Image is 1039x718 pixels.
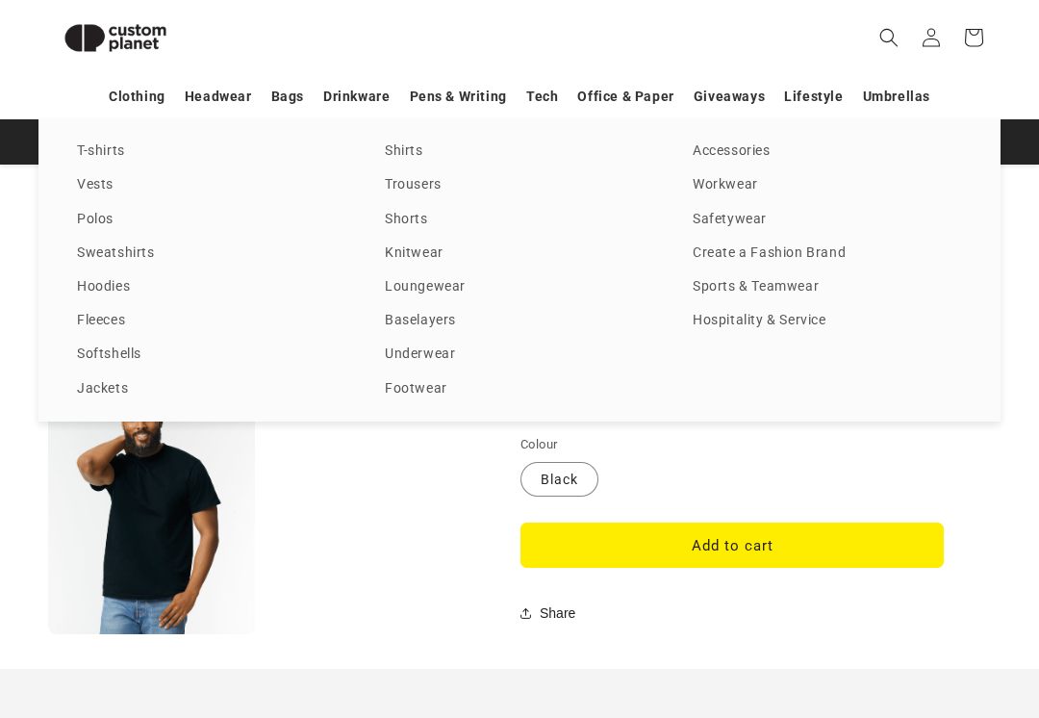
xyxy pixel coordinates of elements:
a: Baselayers [385,308,654,334]
a: Pens & Writing [410,80,507,114]
a: Trousers [385,172,654,198]
a: Hospitality & Service [693,308,962,334]
a: Tech [526,80,558,114]
a: T-shirts [77,139,346,165]
a: Hoodies [77,274,346,300]
a: Shirts [385,139,654,165]
a: Knitwear [385,241,654,267]
a: Accessories [693,139,962,165]
a: Sweatshirts [77,241,346,267]
a: Shorts [385,207,654,233]
a: Clothing [109,80,165,114]
a: Underwear [385,342,654,368]
button: Share [520,592,581,634]
iframe: Chat Widget [709,510,1039,718]
a: Drinkware [323,80,390,114]
a: Safetywear [693,207,962,233]
a: Jackets [77,376,346,402]
a: Office & Paper [577,80,673,114]
a: Sports & Teamwear [693,274,962,300]
a: Loungewear [385,274,654,300]
summary: Search [868,16,910,59]
a: Headwear [185,80,252,114]
a: Create a Fashion Brand [693,241,962,267]
a: Bags [271,80,304,114]
label: Black [520,462,598,497]
a: Fleeces [77,308,346,334]
a: Umbrellas [863,80,930,114]
a: Vests [77,172,346,198]
a: Softshells [77,342,346,368]
legend: Colour [520,435,559,454]
a: Workwear [693,172,962,198]
a: Giveaways [694,80,765,114]
button: Add to cart [520,523,944,568]
img: Custom Planet [48,8,183,68]
a: Polos [77,207,346,233]
a: Footwear [385,376,654,402]
a: Lifestyle [784,80,843,114]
